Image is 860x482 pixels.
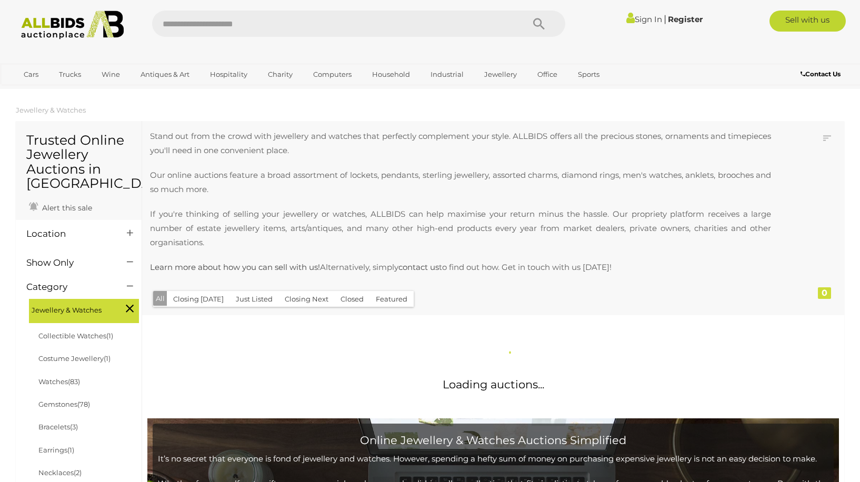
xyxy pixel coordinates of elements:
a: Sell with us [769,11,846,32]
a: Gemstones(78) [38,400,90,408]
a: Collectible Watches(1) [38,332,113,340]
span: | [664,13,666,25]
a: Contact Us [801,68,843,80]
a: Office [531,66,564,83]
a: Industrial [424,66,471,83]
b: Contact Us [801,70,841,78]
a: Trucks [52,66,88,83]
div: 0 [818,287,831,299]
button: Closing Next [278,291,335,307]
button: Search [513,11,565,37]
a: Wine [95,66,127,83]
span: Loading auctions... [443,378,544,391]
a: Sign In [626,14,662,24]
span: Alert this sale [39,203,92,213]
a: Jewellery & Watches [16,106,86,114]
p: If you're thinking of selling your jewellery or watches, ALLBIDS can help maximise your return mi... [150,207,771,249]
a: Earrings(1) [38,446,74,454]
button: Closing [DATE] [167,291,230,307]
a: Bracelets(3) [38,423,78,431]
img: Allbids.com.au [15,11,129,39]
p: Stand out from the crowd with jewellery and watches that perfectly complement your style. ALLBIDS... [150,129,771,157]
p: Our online auctions feature a broad assortment of lockets, pendants, sterling jewellery, assorted... [150,168,771,196]
h2: Online Jewellery & Watches Auctions Simplified [158,434,828,446]
a: Household [365,66,417,83]
p: Alternatively, simply to find out how. Get in touch with us [DATE]! [150,260,771,274]
span: (78) [77,400,90,408]
a: [GEOGRAPHIC_DATA] [17,83,105,101]
a: Necklaces(2) [38,468,82,477]
a: Jewellery [477,66,524,83]
span: (2) [74,468,82,477]
a: Register [668,14,703,24]
span: (83) [68,377,80,386]
h4: Show Only [26,258,111,268]
a: Charity [261,66,299,83]
button: Closed [334,291,370,307]
a: Alert this sale [26,199,95,215]
span: (1) [106,332,113,340]
span: (1) [67,446,74,454]
h4: Location [26,229,111,239]
a: contact us [398,262,439,272]
a: Costume Jewellery(1) [38,354,111,363]
a: Sports [571,66,606,83]
button: Featured [369,291,414,307]
a: Computers [306,66,358,83]
button: Just Listed [229,291,279,307]
span: (1) [104,354,111,363]
button: All [153,291,167,306]
a: Antiques & Art [134,66,196,83]
h4: Category [26,282,111,292]
a: Hospitality [203,66,254,83]
a: Learn more about how you can sell with us! [150,262,320,272]
p: It’s no secret that everyone is fond of jewellery and watches. However, spending a hefty sum of m... [158,451,828,466]
a: Watches(83) [38,377,80,386]
a: Cars [17,66,45,83]
span: Jewellery & Watches [32,302,111,316]
h1: Trusted Online Jewellery Auctions in [GEOGRAPHIC_DATA] [26,133,131,191]
span: (3) [70,423,78,431]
